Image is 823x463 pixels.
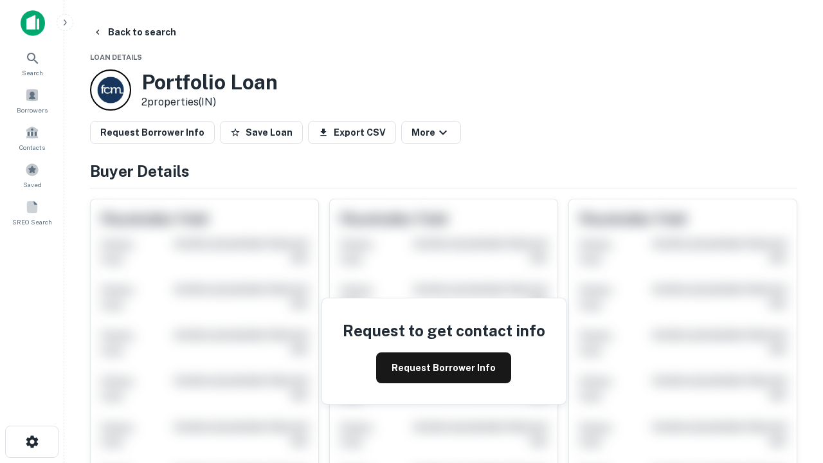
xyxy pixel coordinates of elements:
[376,352,511,383] button: Request Borrower Info
[308,121,396,144] button: Export CSV
[12,217,52,227] span: SREO Search
[343,319,545,342] h4: Request to get contact info
[401,121,461,144] button: More
[220,121,303,144] button: Save Loan
[141,70,278,95] h3: Portfolio Loan
[4,158,60,192] a: Saved
[90,53,142,61] span: Loan Details
[141,95,278,110] p: 2 properties (IN)
[22,68,43,78] span: Search
[90,121,215,144] button: Request Borrower Info
[23,179,42,190] span: Saved
[17,105,48,115] span: Borrowers
[4,46,60,80] a: Search
[21,10,45,36] img: capitalize-icon.png
[19,142,45,152] span: Contacts
[90,159,797,183] h4: Buyer Details
[4,120,60,155] a: Contacts
[759,360,823,422] iframe: Chat Widget
[87,21,181,44] button: Back to search
[4,195,60,230] a: SREO Search
[4,83,60,118] a: Borrowers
